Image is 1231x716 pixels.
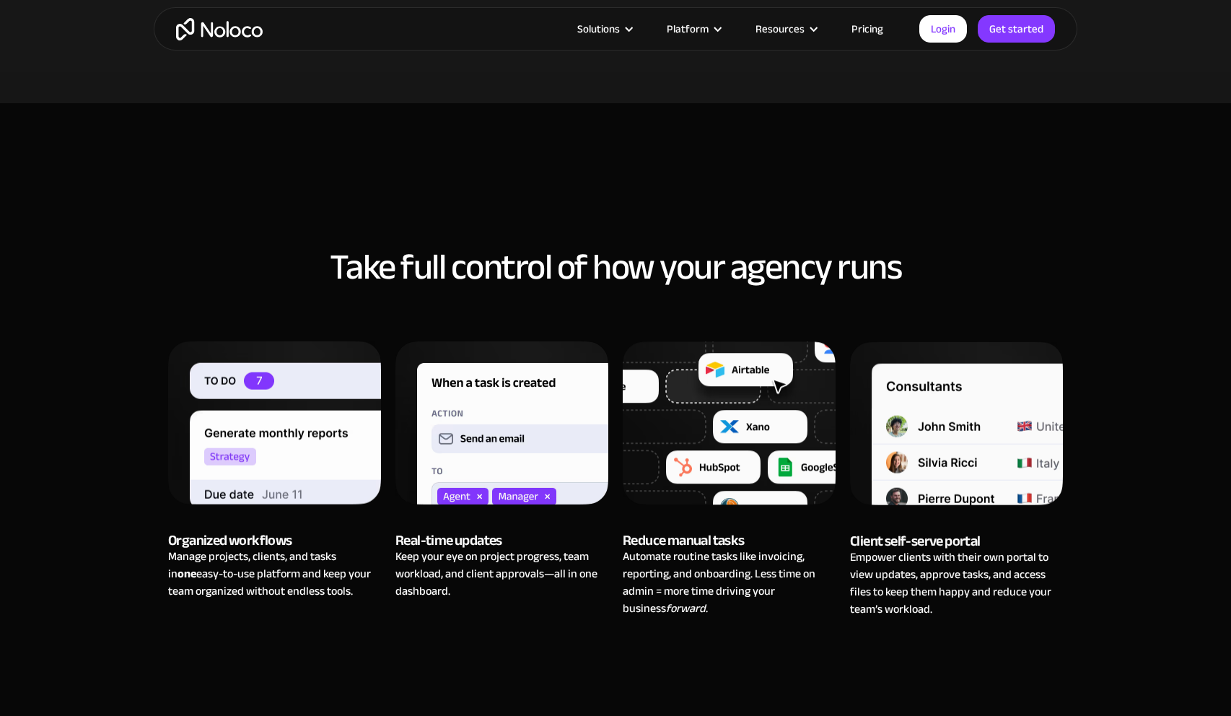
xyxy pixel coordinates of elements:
[623,533,836,548] div: Reduce manual tasks
[395,533,608,548] div: Real-time updates
[737,19,833,38] div: Resources
[649,19,737,38] div: Platform
[919,15,967,43] a: Login
[168,533,381,547] div: Organized workflows
[833,19,901,38] a: Pricing
[176,18,263,40] a: home
[667,19,709,38] div: Platform
[577,19,620,38] div: Solutions
[850,533,1063,548] div: Client self-serve portal
[978,15,1055,43] a: Get started
[168,248,1063,287] h2: Take full control of how your agency runs
[623,548,836,617] div: Automate routine tasks like invoicing, reporting, and onboarding. Less time on admin = more time ...
[850,548,1063,617] div: Empower clients with their own portal to view updates, approve tasks, and access files to keep th...
[755,19,805,38] div: Resources
[559,19,649,38] div: Solutions
[395,548,608,600] div: Keep your eye on project progress, team workload, and client approvals—all in one dashboard.
[168,547,381,599] div: Manage projects, clients, and tasks in easy-to-use platform and keep your team organized without ...
[666,598,706,619] em: forward
[178,562,196,584] strong: one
